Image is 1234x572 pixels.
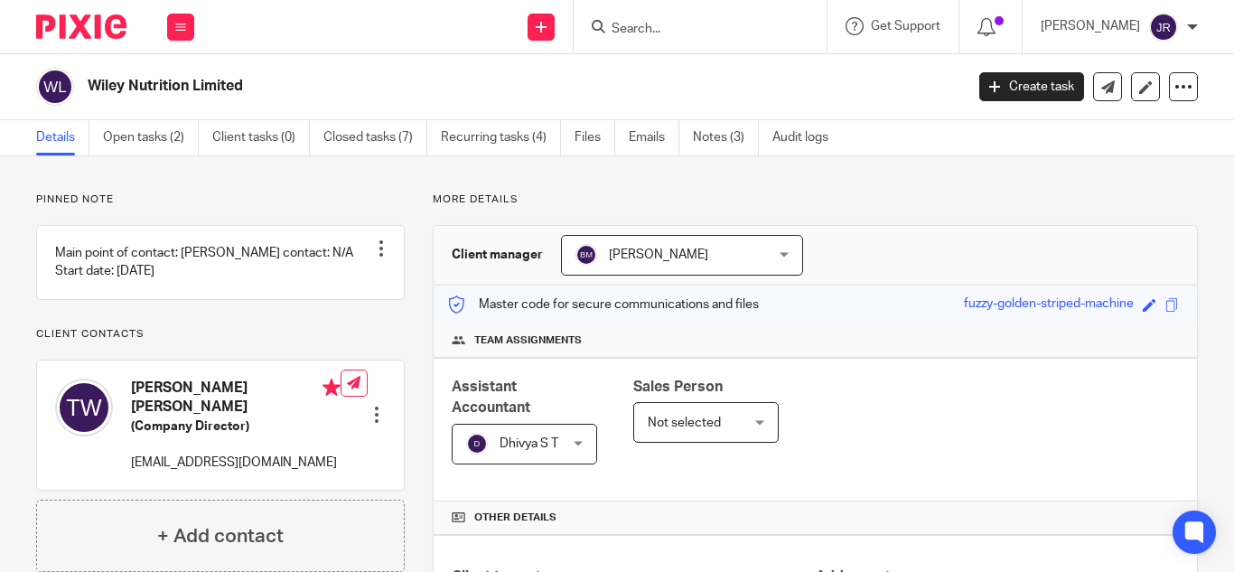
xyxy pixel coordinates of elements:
[452,380,530,415] span: Assistant Accountant
[88,77,780,96] h2: Wiley Nutrition Limited
[103,120,199,155] a: Open tasks (2)
[500,437,558,450] span: Dhivya S T
[609,248,708,261] span: [PERSON_NAME]
[452,246,543,264] h3: Client manager
[633,380,723,394] span: Sales Person
[36,120,89,155] a: Details
[979,72,1084,101] a: Create task
[157,522,284,550] h4: + Add contact
[131,417,341,436] h5: (Company Director)
[323,120,427,155] a: Closed tasks (7)
[323,379,341,397] i: Primary
[1041,17,1140,35] p: [PERSON_NAME]
[36,68,74,106] img: svg%3E
[871,20,940,33] span: Get Support
[772,120,842,155] a: Audit logs
[131,379,341,417] h4: [PERSON_NAME] [PERSON_NAME]
[610,22,772,38] input: Search
[447,295,759,314] p: Master code for secure communications and files
[648,417,721,429] span: Not selected
[693,120,759,155] a: Notes (3)
[441,120,561,155] a: Recurring tasks (4)
[964,295,1134,315] div: fuzzy-golden-striped-machine
[629,120,679,155] a: Emails
[36,192,405,207] p: Pinned note
[474,511,556,525] span: Other details
[212,120,310,155] a: Client tasks (0)
[1149,13,1178,42] img: svg%3E
[575,120,615,155] a: Files
[474,333,582,348] span: Team assignments
[433,192,1198,207] p: More details
[36,14,126,39] img: Pixie
[466,433,488,455] img: svg%3E
[55,379,113,436] img: svg%3E
[575,244,597,266] img: svg%3E
[36,327,405,342] p: Client contacts
[131,454,341,472] p: [EMAIL_ADDRESS][DOMAIN_NAME]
